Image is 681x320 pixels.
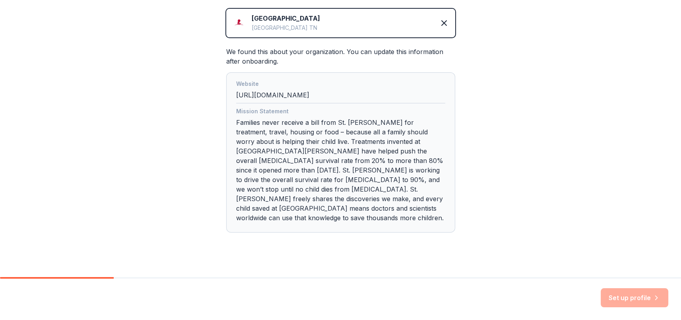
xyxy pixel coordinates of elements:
[226,47,455,233] div: We found this about your organization. You can update this information after onboarding.
[233,17,245,29] img: Icon for St. Jude Children's Research Hospital
[236,107,445,226] div: Families never receive a bill from St. [PERSON_NAME] for treatment, travel, housing or food – bec...
[236,79,445,90] div: Website
[236,79,445,103] div: [URL][DOMAIN_NAME]
[236,107,445,118] div: Mission Statement
[252,23,320,33] div: [GEOGRAPHIC_DATA] TN
[252,14,320,23] div: [GEOGRAPHIC_DATA]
